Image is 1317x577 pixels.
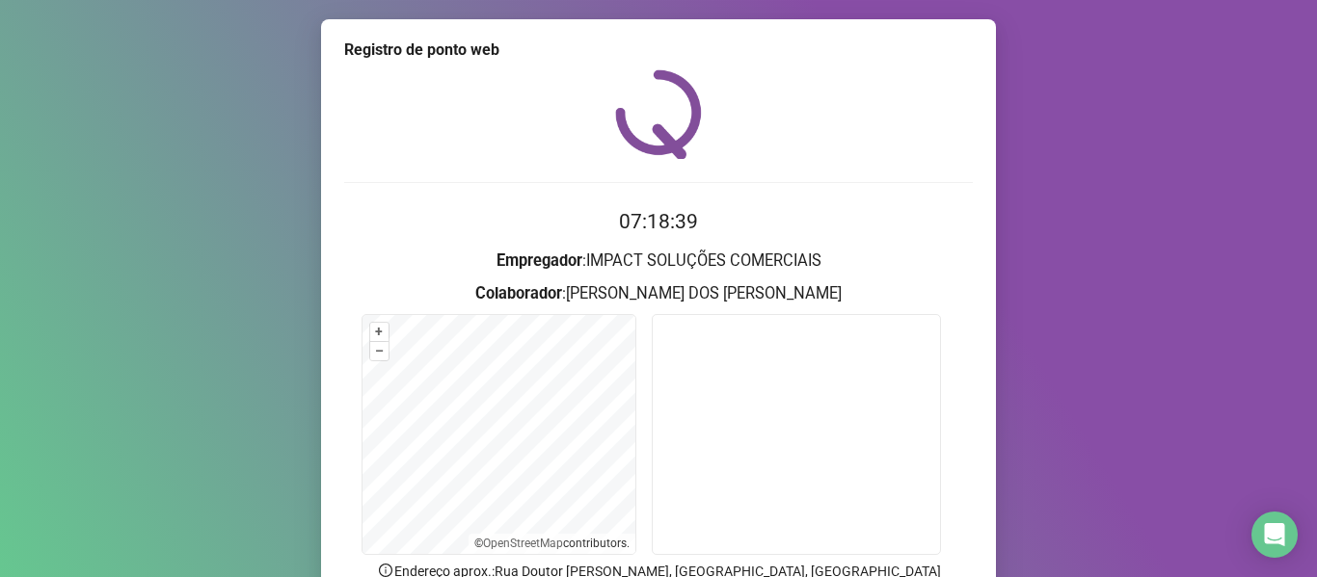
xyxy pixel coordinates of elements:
[619,210,698,233] time: 07:18:39
[1251,511,1298,558] div: Open Intercom Messenger
[475,284,562,302] strong: Colaborador
[344,39,973,62] div: Registro de ponto web
[497,251,582,270] strong: Empregador
[344,249,973,274] h3: : IMPACT SOLUÇÕES COMERCIAIS
[474,537,630,550] li: © contributors.
[370,323,389,341] button: +
[483,537,563,550] a: OpenStreetMap
[370,342,389,360] button: –
[615,69,702,159] img: QRPoint
[344,281,973,306] h3: : [PERSON_NAME] DOS [PERSON_NAME]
